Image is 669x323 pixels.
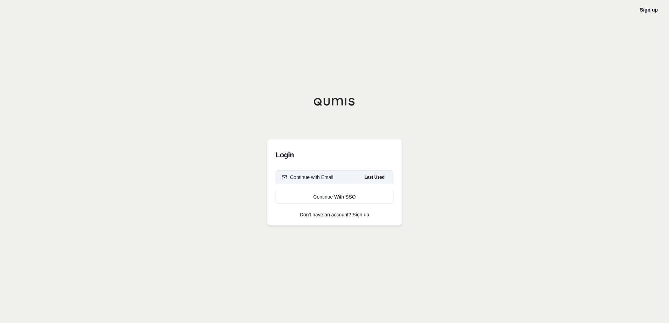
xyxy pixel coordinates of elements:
[276,170,393,184] button: Continue with EmailLast Used
[314,98,355,106] img: Qumis
[353,212,369,217] a: Sign up
[282,193,387,200] div: Continue With SSO
[362,173,387,181] span: Last Used
[276,148,393,162] h3: Login
[276,212,393,217] p: Don't have an account?
[282,174,333,181] div: Continue with Email
[276,190,393,204] a: Continue With SSO
[640,7,658,13] a: Sign up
